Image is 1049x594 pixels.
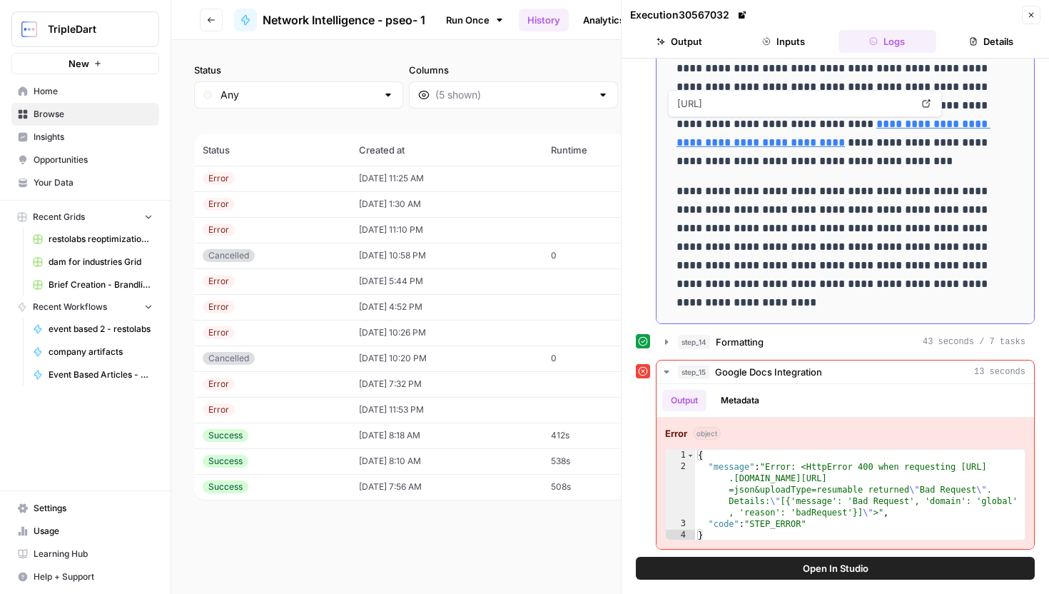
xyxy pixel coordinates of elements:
[678,365,709,379] span: step_15
[33,301,107,313] span: Recent Workflows
[350,346,542,371] td: [DATE] 10:20 PM
[437,8,513,32] a: Run Once
[657,384,1034,549] div: 13 seconds
[715,365,822,379] span: Google Docs Integration
[234,9,425,31] a: Network Intelligence - pseo- 1
[11,103,159,126] a: Browse
[11,520,159,543] a: Usage
[11,497,159,520] a: Settings
[203,378,235,391] div: Error
[203,198,235,211] div: Error
[542,448,663,474] td: 538s
[574,9,633,31] a: Analytics
[203,403,235,416] div: Error
[49,346,153,358] span: company artifacts
[662,390,706,411] button: Output
[16,16,42,42] img: TripleDart Logo
[34,548,153,560] span: Learning Hub
[838,30,937,53] button: Logs
[542,134,663,166] th: Runtime
[350,474,542,500] td: [DATE] 7:56 AM
[630,30,729,53] button: Output
[11,565,159,588] button: Help + Support
[203,429,248,442] div: Success
[49,278,153,291] span: Brief Creation - Brandlife Grid
[974,366,1025,378] span: 13 seconds
[194,134,350,166] th: Status
[350,320,542,346] td: [DATE] 10:26 PM
[542,423,663,448] td: 412s
[203,172,235,185] div: Error
[542,243,663,268] td: 0
[26,251,159,273] a: dam for industries Grid
[26,318,159,341] a: event based 2 - restolabs
[666,530,695,541] div: 4
[350,191,542,217] td: [DATE] 1:30 AM
[203,455,248,468] div: Success
[34,153,153,166] span: Opportunities
[49,256,153,268] span: dam for industries Grid
[26,363,159,386] a: Event Based Articles - Restolabs
[923,336,1025,348] span: 43 seconds / 7 tasks
[11,53,159,74] button: New
[11,296,159,318] button: Recent Workflows
[686,450,694,461] span: Toggle code folding, rows 1 through 4
[519,9,569,31] a: History
[49,323,153,336] span: event based 2 - restolabs
[11,206,159,228] button: Recent Grids
[693,427,721,440] span: object
[221,88,377,102] input: Any
[34,176,153,189] span: Your Data
[11,80,159,103] a: Home
[203,352,255,365] div: Cancelled
[350,134,542,166] th: Created at
[350,294,542,320] td: [DATE] 4:52 PM
[11,148,159,171] a: Opportunities
[11,126,159,148] a: Insights
[657,361,1034,383] button: 13 seconds
[409,63,618,77] label: Columns
[49,368,153,381] span: Event Based Articles - Restolabs
[33,211,85,223] span: Recent Grids
[350,397,542,423] td: [DATE] 11:53 PM
[34,502,153,515] span: Settings
[716,335,764,349] span: Formatting
[350,217,542,243] td: [DATE] 11:10 PM
[350,448,542,474] td: [DATE] 8:10 AM
[194,63,403,77] label: Status
[34,108,153,121] span: Browse
[803,561,868,575] span: Open In Studio
[350,166,542,191] td: [DATE] 11:25 AM
[263,11,425,29] span: Network Intelligence - pseo- 1
[26,228,159,251] a: restolabs reoptimizations aug
[665,426,687,441] strong: Error
[34,570,153,583] span: Help + Support
[435,88,592,102] input: (5 shown)
[203,326,235,339] div: Error
[49,233,153,246] span: restolabs reoptimizations aug
[26,273,159,296] a: Brief Creation - Brandlife Grid
[203,249,255,262] div: Cancelled
[542,474,663,500] td: 508s
[203,223,235,236] div: Error
[636,557,1035,580] button: Open In Studio
[657,331,1034,353] button: 43 seconds / 7 tasks
[734,30,833,53] button: Inputs
[11,11,159,47] button: Workspace: TripleDart
[712,390,768,411] button: Metadata
[350,371,542,397] td: [DATE] 7:32 PM
[11,171,159,194] a: Your Data
[666,450,695,461] div: 1
[678,335,710,349] span: step_14
[630,8,749,22] div: Execution 30567032
[34,85,153,98] span: Home
[34,131,153,144] span: Insights
[34,525,153,538] span: Usage
[26,341,159,363] a: company artifacts
[11,543,159,565] a: Learning Hub
[203,301,235,313] div: Error
[350,268,542,294] td: [DATE] 5:44 PM
[203,480,248,493] div: Success
[203,275,235,288] div: Error
[942,30,1040,53] button: Details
